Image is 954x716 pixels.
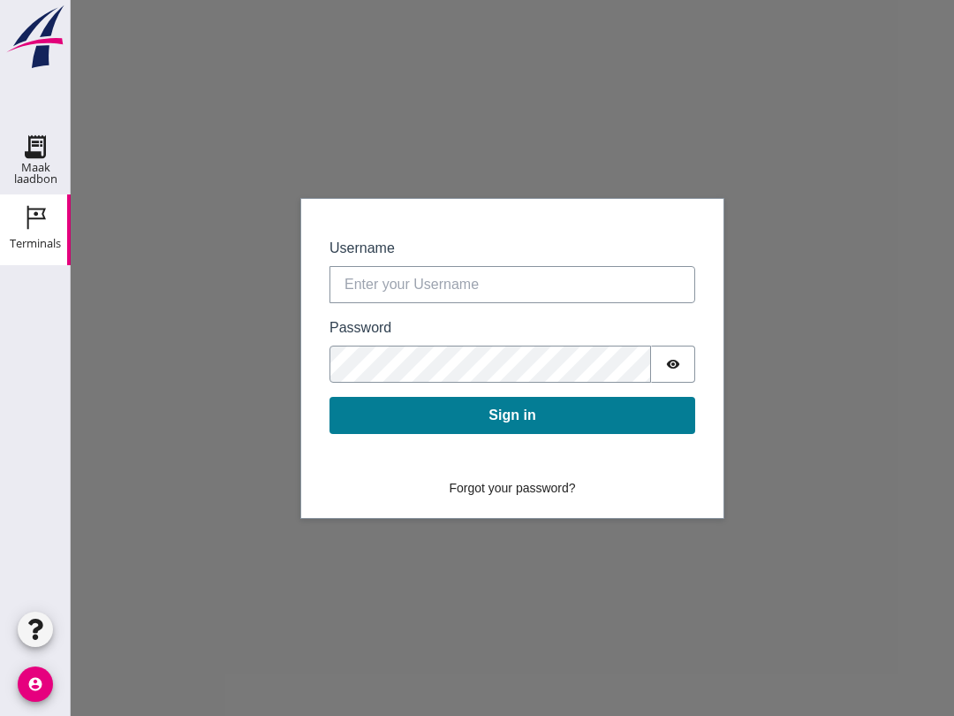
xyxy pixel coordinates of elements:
[10,238,61,249] div: Terminals
[367,473,516,504] button: Forgot your password?
[18,666,53,702] i: account_circle
[259,317,625,339] label: Password
[259,397,625,434] button: Sign in
[4,4,67,70] img: logo-small.a267ee39.svg
[259,238,625,259] label: Username
[259,266,625,303] input: Enter your Username
[580,346,625,383] button: Show password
